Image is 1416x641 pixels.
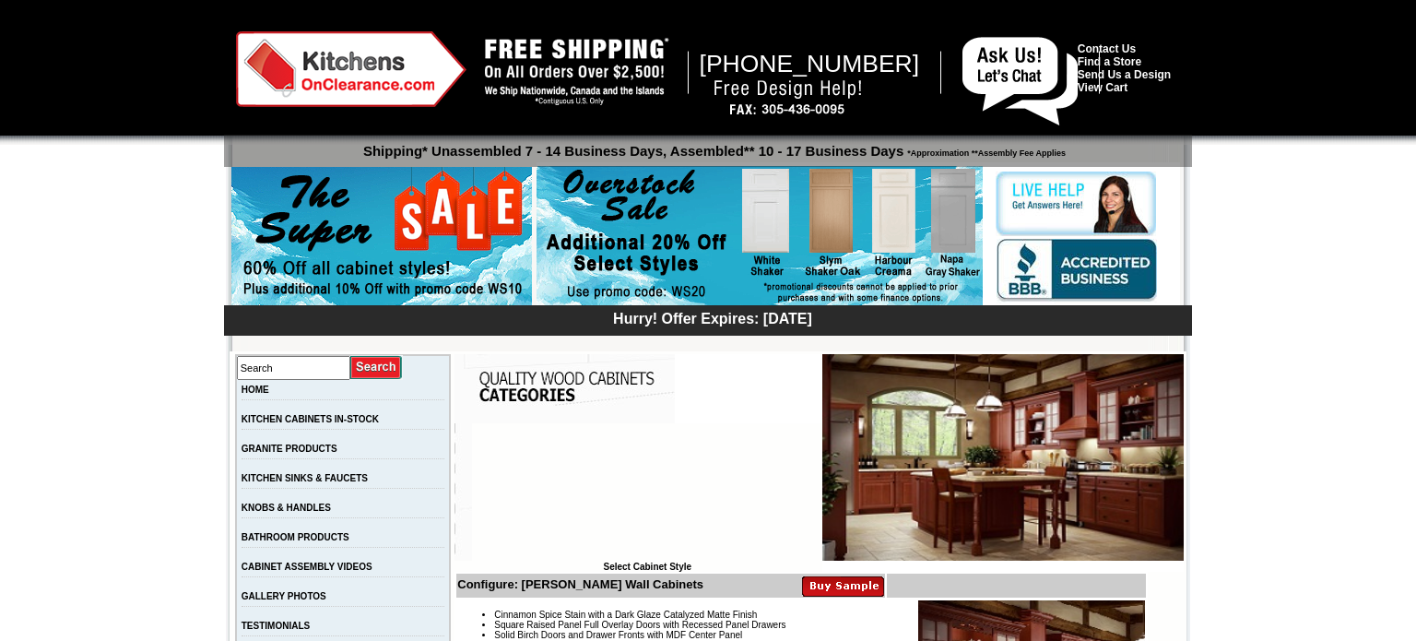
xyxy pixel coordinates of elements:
input: Submit [350,355,403,380]
a: KNOBS & HANDLES [242,503,331,513]
b: Select Cabinet Style [603,562,691,572]
a: CABINET ASSEMBLY VIDEOS [242,562,372,572]
a: View Cart [1078,81,1127,94]
a: KITCHEN SINKS & FAUCETS [242,473,368,483]
a: GRANITE PRODUCTS [242,444,337,454]
span: *Approximation **Assembly Fee Applies [903,144,1066,158]
a: KITCHEN CABINETS IN-STOCK [242,414,379,424]
a: Send Us a Design [1078,68,1171,81]
span: Cinnamon Spice Stain with a Dark Glaze Catalyzed Matte Finish [494,610,757,620]
span: Square Raised Panel Full Overlay Doors with Recessed Panel Drawers [494,620,785,630]
img: Catalina Glaze [822,354,1184,561]
a: GALLERY PHOTOS [242,591,326,601]
span: [PHONE_NUMBER] [700,50,920,77]
p: Shipping* Unassembled 7 - 14 Business Days, Assembled** 10 - 17 Business Days [233,135,1192,159]
a: Contact Us [1078,42,1136,55]
a: HOME [242,385,269,395]
a: Find a Store [1078,55,1141,68]
img: Kitchens on Clearance Logo [236,31,466,107]
a: BATHROOM PRODUCTS [242,532,349,542]
iframe: Browser incompatible [472,423,822,562]
span: Solid Birch Doors and Drawer Fronts with MDF Center Panel [494,630,742,640]
a: TESTIMONIALS [242,621,310,631]
b: Configure: [PERSON_NAME] Wall Cabinets [457,577,703,591]
div: Hurry! Offer Expires: [DATE] [233,308,1192,327]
